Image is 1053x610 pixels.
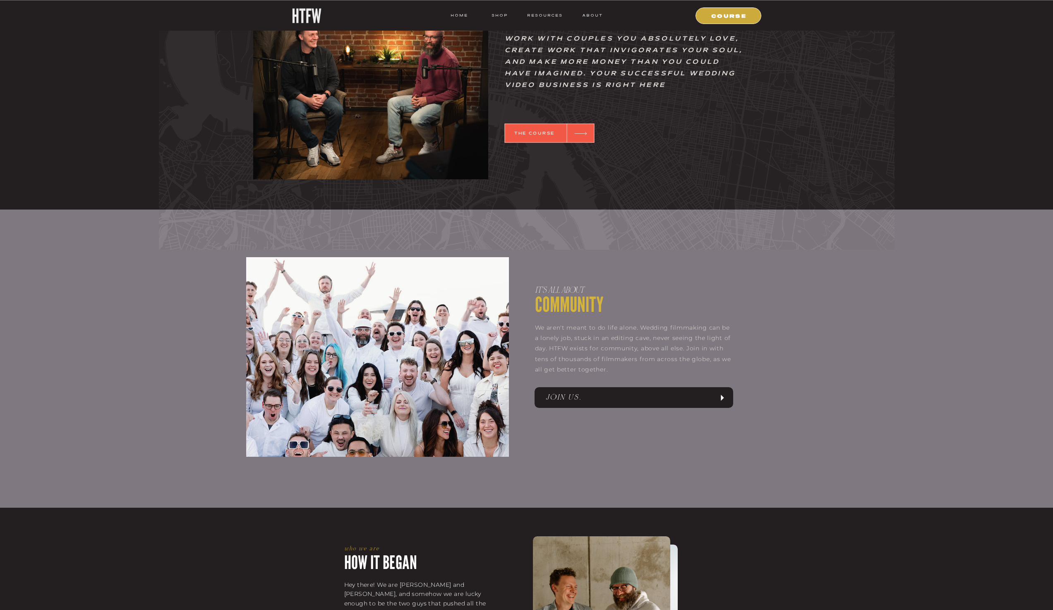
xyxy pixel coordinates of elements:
[524,12,563,19] a: resources
[514,132,555,135] b: THE COURSE
[344,545,501,552] p: who we are
[582,12,603,19] a: ABOUT
[701,12,757,19] a: COURSE
[535,323,732,380] p: We aren't meant to do life alone. Wedding filmmaking can be a lonely job, stuck in an editing cav...
[344,549,501,567] p: HOW IT BEGAN
[535,286,729,301] p: IT'S ALL ABOUT
[505,36,744,88] i: Work with couples you absolutely love, create work that invigorates your soul, and make more mone...
[508,132,561,135] a: THE COURSE
[546,391,714,404] a: JOIN US.
[535,288,729,313] p: COMMUNITY
[451,12,468,19] a: HOME
[484,12,516,19] a: shop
